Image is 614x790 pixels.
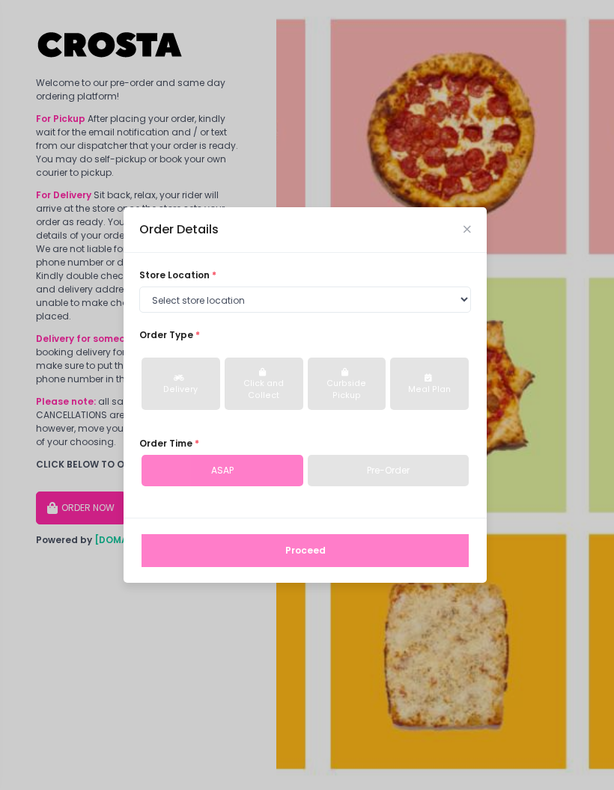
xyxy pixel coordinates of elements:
[139,221,219,239] div: Order Details
[234,378,294,402] div: Click and Collect
[142,358,220,410] button: Delivery
[390,358,469,410] button: Meal Plan
[400,384,459,396] div: Meal Plan
[139,437,192,450] span: Order Time
[151,384,210,396] div: Delivery
[317,378,377,402] div: Curbside Pickup
[308,358,386,410] button: Curbside Pickup
[139,269,210,281] span: store location
[139,328,193,341] span: Order Type
[142,534,469,567] button: Proceed
[463,226,471,233] button: Close
[225,358,303,410] button: Click and Collect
